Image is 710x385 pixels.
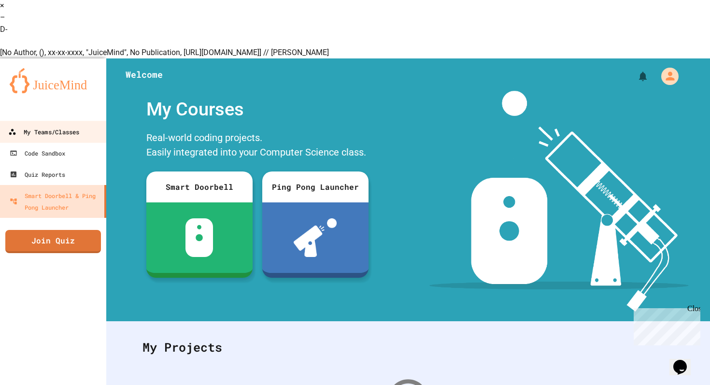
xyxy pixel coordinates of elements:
div: Smart Doorbell [146,171,253,202]
div: My Notifications [619,68,651,85]
iframe: chat widget [669,346,700,375]
div: Real-world coding projects. Easily integrated into your Computer Science class. [142,128,373,164]
div: My Teams/Classes [8,126,79,138]
div: Code Sandbox [10,147,65,159]
div: Quiz Reports [10,169,65,180]
iframe: chat widget [630,304,700,345]
img: sdb-white.svg [185,218,213,257]
img: logo-orange.svg [10,68,97,93]
div: My Projects [133,328,683,366]
img: ppl-with-ball.png [294,218,337,257]
img: banner-image-my-projects.png [429,91,688,312]
div: Smart Doorbell & Ping Pong Launcher [10,190,100,213]
div: Chat with us now!Close [4,4,67,61]
div: My Account [651,65,681,87]
div: My Courses [142,91,373,128]
div: Ping Pong Launcher [262,171,369,202]
a: Join Quiz [5,230,101,253]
